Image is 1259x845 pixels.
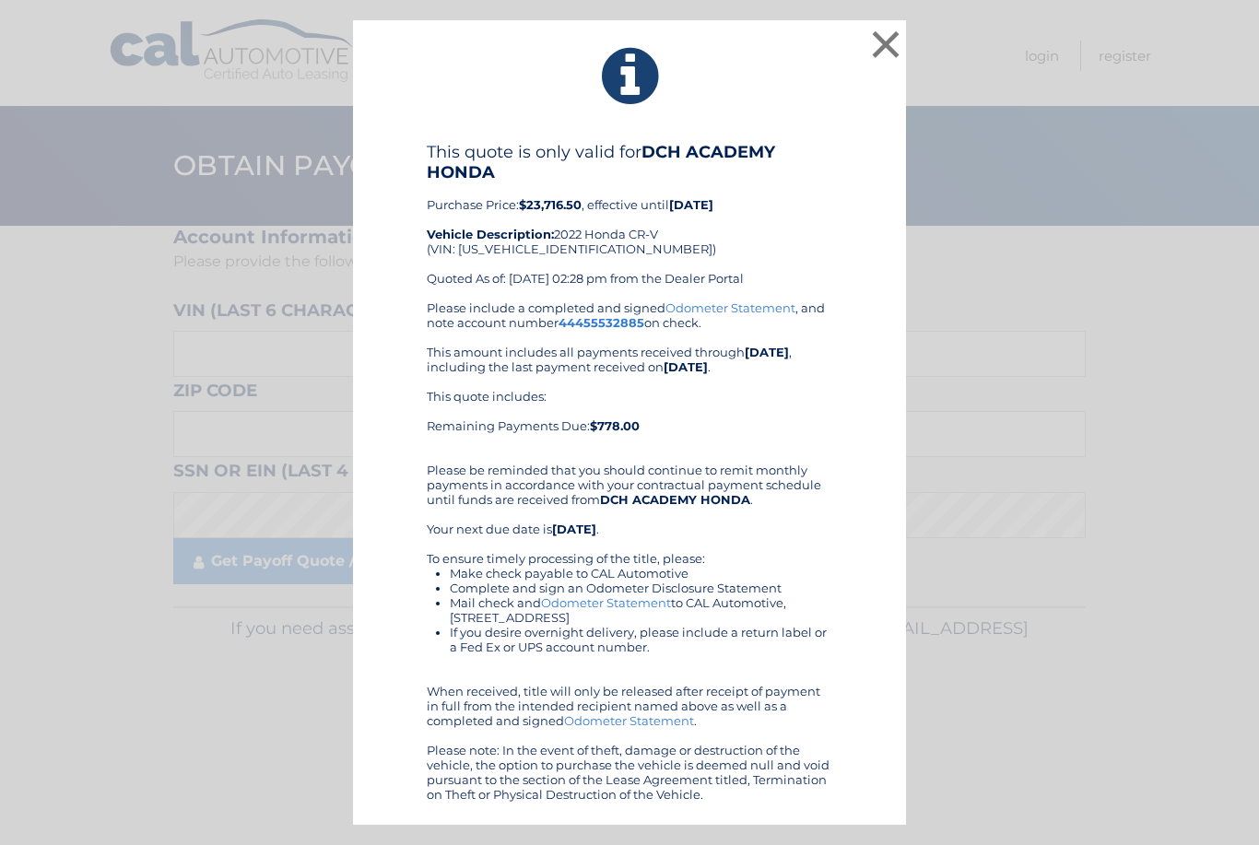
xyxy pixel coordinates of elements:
a: Odometer Statement [665,300,795,315]
li: Mail check and to CAL Automotive, [STREET_ADDRESS] [450,595,832,625]
b: DCH ACADEMY HONDA [600,492,750,507]
div: This quote includes: Remaining Payments Due: [427,389,832,448]
h4: This quote is only valid for [427,142,832,182]
button: × [867,26,904,63]
b: $23,716.50 [519,197,582,212]
b: [DATE] [669,197,713,212]
li: Make check payable to CAL Automotive [450,566,832,581]
b: [DATE] [745,345,789,359]
b: [DATE] [664,359,708,374]
strong: Vehicle Description: [427,227,554,241]
b: $778.00 [590,418,640,433]
a: Odometer Statement [541,595,671,610]
a: 44455532885 [559,315,644,330]
a: Odometer Statement [564,713,694,728]
div: Please include a completed and signed , and note account number on check. This amount includes al... [427,300,832,802]
li: If you desire overnight delivery, please include a return label or a Fed Ex or UPS account number. [450,625,832,654]
li: Complete and sign an Odometer Disclosure Statement [450,581,832,595]
b: DCH ACADEMY HONDA [427,142,775,182]
b: [DATE] [552,522,596,536]
div: Purchase Price: , effective until 2022 Honda CR-V (VIN: [US_VEHICLE_IDENTIFICATION_NUMBER]) Quote... [427,142,832,300]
